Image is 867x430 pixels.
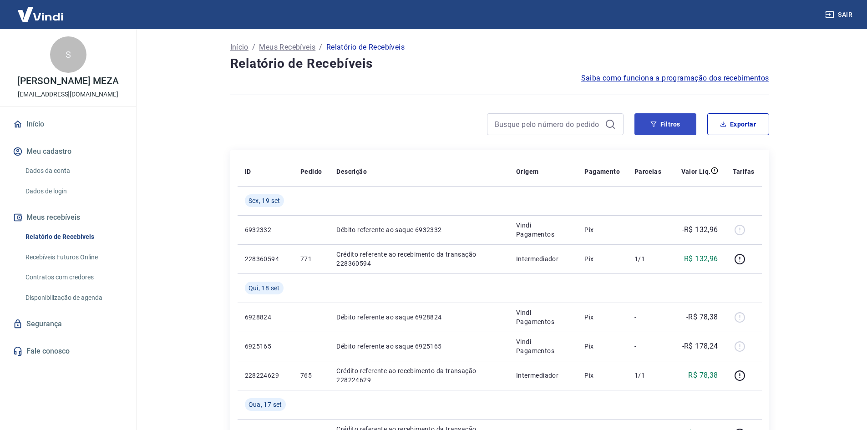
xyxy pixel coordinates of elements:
[516,167,538,176] p: Origem
[634,113,696,135] button: Filtros
[22,248,125,267] a: Recebíveis Futuros Online
[495,117,601,131] input: Busque pelo número do pedido
[336,366,502,384] p: Crédito referente ao recebimento da transação 228224629
[634,225,661,234] p: -
[516,308,570,326] p: Vindi Pagamentos
[684,253,718,264] p: R$ 132,96
[22,228,125,246] a: Relatório de Recebíveis
[733,167,755,176] p: Tarifas
[682,341,718,352] p: -R$ 178,24
[18,90,118,99] p: [EMAIL_ADDRESS][DOMAIN_NAME]
[336,225,502,234] p: Débito referente ao saque 6932332
[516,371,570,380] p: Intermediador
[584,254,620,263] p: Pix
[300,371,322,380] p: 765
[682,224,718,235] p: -R$ 132,96
[336,250,502,268] p: Crédito referente ao recebimento da transação 228360594
[634,313,661,322] p: -
[11,114,125,134] a: Início
[584,371,620,380] p: Pix
[22,182,125,201] a: Dados de login
[336,167,367,176] p: Descrição
[11,314,125,334] a: Segurança
[516,254,570,263] p: Intermediador
[300,254,322,263] p: 771
[584,167,620,176] p: Pagamento
[245,342,286,351] p: 6925165
[319,42,322,53] p: /
[634,371,661,380] p: 1/1
[248,283,280,293] span: Qui, 18 set
[245,313,286,322] p: 6928824
[22,162,125,180] a: Dados da conta
[584,225,620,234] p: Pix
[245,254,286,263] p: 228360594
[230,55,769,73] h4: Relatório de Recebíveis
[516,337,570,355] p: Vindi Pagamentos
[634,342,661,351] p: -
[11,341,125,361] a: Fale conosco
[248,196,280,205] span: Sex, 19 set
[50,36,86,73] div: S
[259,42,315,53] a: Meus Recebíveis
[326,42,405,53] p: Relatório de Recebíveis
[22,288,125,307] a: Disponibilização de agenda
[688,370,718,381] p: R$ 78,38
[584,313,620,322] p: Pix
[823,6,856,23] button: Sair
[707,113,769,135] button: Exportar
[230,42,248,53] a: Início
[22,268,125,287] a: Contratos com credores
[245,167,251,176] p: ID
[11,142,125,162] button: Meu cadastro
[248,400,282,409] span: Qua, 17 set
[300,167,322,176] p: Pedido
[245,371,286,380] p: 228224629
[252,42,255,53] p: /
[634,254,661,263] p: 1/1
[584,342,620,351] p: Pix
[634,167,661,176] p: Parcelas
[336,313,502,322] p: Débito referente ao saque 6928824
[11,0,70,28] img: Vindi
[686,312,718,323] p: -R$ 78,38
[245,225,286,234] p: 6932332
[11,207,125,228] button: Meus recebíveis
[581,73,769,84] a: Saiba como funciona a programação dos recebimentos
[516,221,570,239] p: Vindi Pagamentos
[681,167,711,176] p: Valor Líq.
[17,76,118,86] p: [PERSON_NAME] MEZA
[336,342,502,351] p: Débito referente ao saque 6925165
